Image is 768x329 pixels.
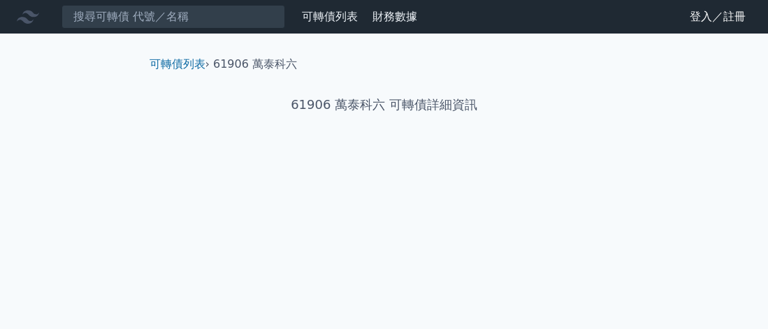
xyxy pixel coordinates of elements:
li: › [150,56,210,73]
li: 61906 萬泰科六 [213,56,297,73]
input: 搜尋可轉債 代號／名稱 [61,5,285,29]
a: 財務數據 [372,10,417,23]
a: 可轉債列表 [302,10,358,23]
a: 可轉債列表 [150,57,205,71]
h1: 61906 萬泰科六 可轉債詳細資訊 [138,95,630,115]
a: 登入／註冊 [679,6,757,28]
